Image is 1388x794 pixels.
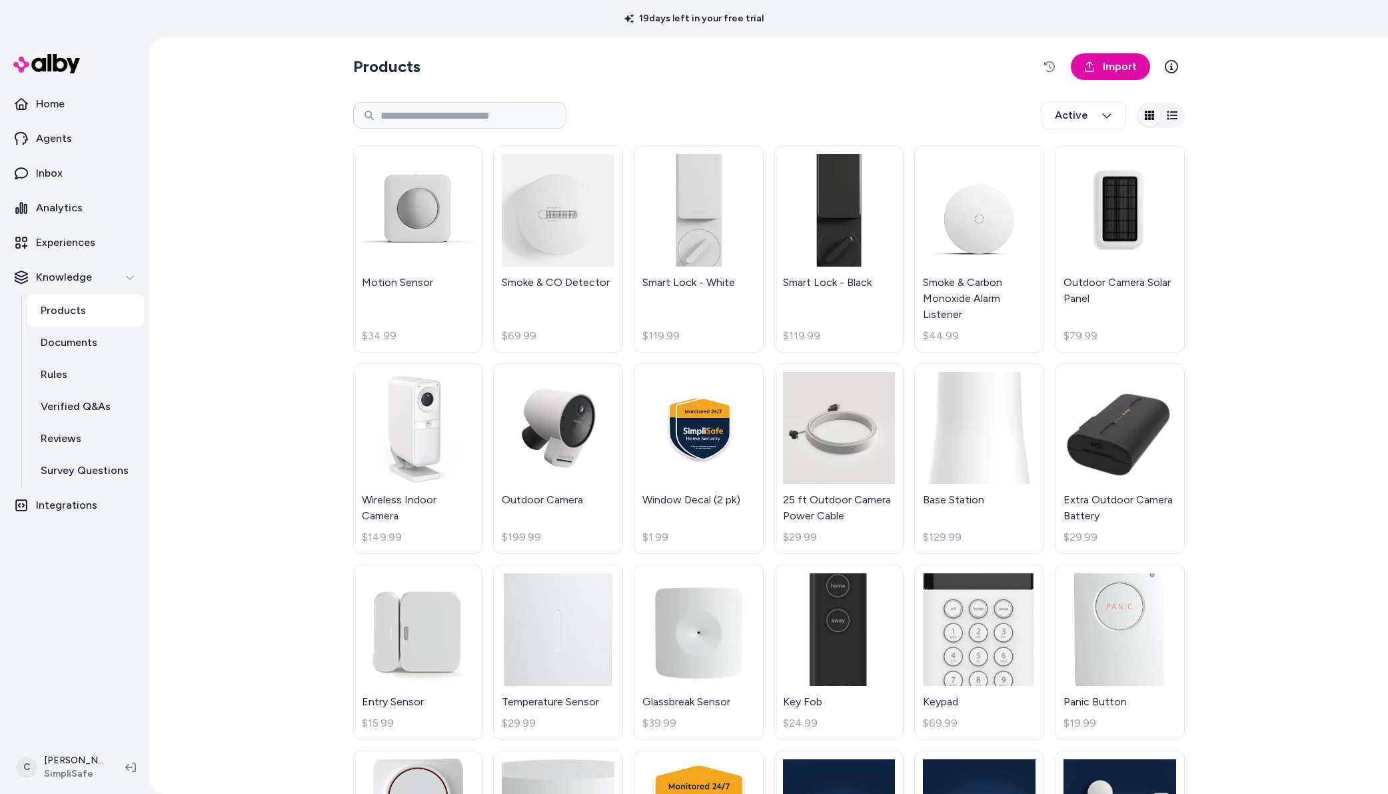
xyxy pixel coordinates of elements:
p: 19 days left in your free trial [616,12,772,25]
span: Import [1103,59,1137,75]
p: Rules [41,367,67,383]
p: [PERSON_NAME] [44,754,104,767]
button: Knowledge [5,261,144,293]
a: Base StationBase Station$129.99 [914,363,1044,555]
p: Experiences [36,235,95,251]
a: Products [27,295,144,327]
a: Smoke & CO DetectorSmoke & CO Detector$69.99 [493,145,623,353]
a: Survey Questions [27,455,144,487]
a: Outdoor CameraOutdoor Camera$199.99 [493,363,623,555]
a: Reviews [27,423,144,455]
a: Temperature SensorTemperature Sensor$29.99 [493,565,623,740]
a: Smoke & Carbon Monoxide Alarm ListenerSmoke & Carbon Monoxide Alarm Listener$44.99 [914,145,1044,353]
a: Motion SensorMotion Sensor$34.99 [353,145,483,353]
img: alby Logo [13,54,80,73]
a: Outdoor Camera Solar PanelOutdoor Camera Solar Panel$79.99 [1055,145,1185,353]
a: Panic ButtonPanic Button$19.99 [1055,565,1185,740]
p: Products [41,303,86,319]
a: Extra Outdoor Camera BatteryExtra Outdoor Camera Battery$29.99 [1055,363,1185,555]
a: 25 ft Outdoor Camera Power Cable25 ft Outdoor Camera Power Cable$29.99 [774,363,904,555]
p: Inbox [36,165,63,181]
p: Knowledge [36,269,92,285]
button: Active [1041,101,1126,129]
p: Survey Questions [41,463,129,479]
p: Integrations [36,497,97,513]
a: Smart Lock - BlackSmart Lock - Black$119.99 [774,145,904,353]
p: Agents [36,131,72,147]
a: Key FobKey Fob$24.99 [774,565,904,740]
a: Smart Lock - WhiteSmart Lock - White$119.99 [634,145,764,353]
h2: Products [353,56,420,77]
p: Analytics [36,200,83,216]
button: C[PERSON_NAME]SimpliSafe [8,746,115,789]
p: Reviews [41,431,81,447]
a: Wireless Indoor CameraWireless Indoor Camera$149.99 [353,363,483,555]
a: Experiences [5,227,144,259]
span: C [16,757,37,778]
p: Documents [41,335,97,351]
a: Window Decal (2 pk)Window Decal (2 pk)$1.99 [634,363,764,555]
a: Integrations [5,489,144,521]
a: Rules [27,359,144,391]
a: Verified Q&As [27,391,144,423]
a: Analytics [5,192,144,224]
a: Inbox [5,157,144,189]
a: Glassbreak SensorGlassbreak Sensor$39.99 [634,565,764,740]
a: Import [1071,53,1150,80]
p: Verified Q&As [41,399,111,415]
a: KeypadKeypad$69.99 [914,565,1044,740]
a: Agents [5,123,144,155]
a: Entry SensorEntry Sensor$15.99 [353,565,483,740]
a: Home [5,88,144,120]
span: SimpliSafe [44,767,104,781]
p: Home [36,96,65,112]
a: Documents [27,327,144,359]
